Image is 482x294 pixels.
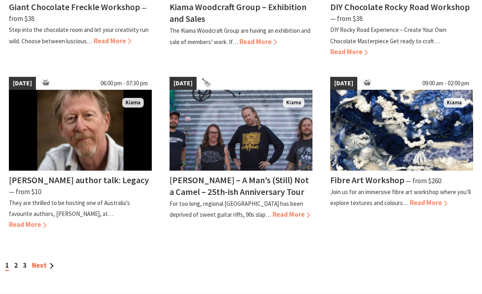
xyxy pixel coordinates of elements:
a: 2 [14,261,18,270]
p: The Kiama Woodcraft Group are having an exhibition and sale of members’ work. If… [170,27,310,45]
p: Step into the chocolate room and let your creativity run wild. Choose between luscious… [9,26,149,44]
h4: Giant Chocolate Freckle Workshop [9,1,140,13]
img: Frenzel Rhomb Kiama Pavilion Saturday 4th October [170,90,312,171]
p: DIY Rocky Road Experience – Create Your Own Chocolate Masterpiece Get ready to craft… [330,26,446,44]
span: Kiama [122,98,144,108]
span: 06:00 pm - 07:30 pm [96,77,152,90]
span: ⁠— from $10 [9,187,41,196]
span: Kiama [283,98,304,108]
p: They are thrilled to be hosting one of Australia’s favourite authors, [PERSON_NAME], at… [9,199,130,218]
a: 3 [23,261,27,270]
h4: [PERSON_NAME] – A Man’s (Still) Not a Camel – 25th-ish Anniversary Tour [170,174,309,197]
span: ⁠— from $38 [330,14,363,23]
span: Read More [410,198,447,207]
h4: [PERSON_NAME] author talk: Legacy [9,174,149,186]
span: Read More [239,37,277,46]
h4: DIY Chocolate Rocky Road Workshop [330,1,470,13]
p: Join us for an immersive fibre art workshop where you’ll explore textures and colours… [330,188,471,207]
span: [DATE] [170,77,197,90]
img: Fibre Art [330,90,473,171]
span: Read More [330,47,368,56]
span: Read More [94,36,131,45]
span: 1 [5,261,9,271]
span: Read More [272,210,310,219]
span: [DATE] [330,77,357,90]
a: [DATE] 09:00 am - 02:00 pm Fibre Art Kiama Fibre Art Workshop ⁠— from $260 Join us for an immersi... [330,77,473,231]
span: Kiama [444,98,465,108]
a: Next [32,261,54,270]
h4: Kiama Woodcraft Group – Exhibition and Sales [170,1,306,24]
a: [DATE] Frenzel Rhomb Kiama Pavilion Saturday 4th October Kiama [PERSON_NAME] – A Man’s (Still) No... [170,77,312,231]
span: [DATE] [9,77,36,90]
h4: Fibre Art Workshop [330,174,404,186]
span: Read More [9,220,46,229]
span: 09:00 am - 02:00 pm [418,77,473,90]
span: ⁠— from $260 [406,176,441,185]
a: [DATE] 06:00 pm - 07:30 pm Man wearing a beige shirt, with short dark blonde hair and a beard Kia... [9,77,152,231]
img: Man wearing a beige shirt, with short dark blonde hair and a beard [9,90,152,171]
p: For too long, regional [GEOGRAPHIC_DATA] has been deprived of sweet guitar riffs, 90s slap… [170,200,303,218]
